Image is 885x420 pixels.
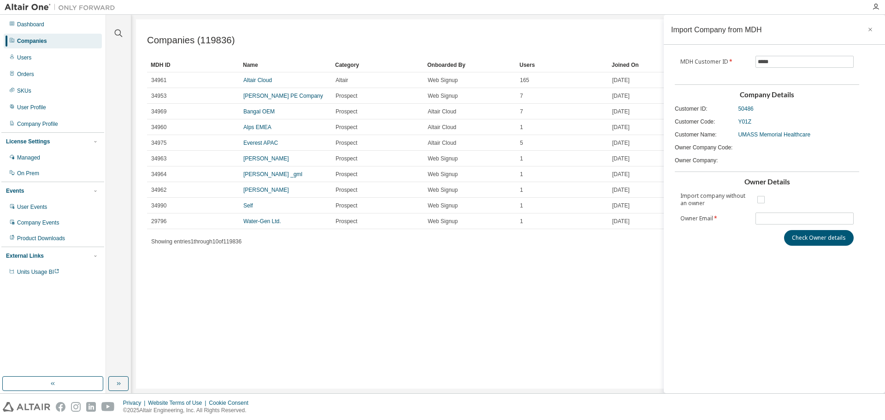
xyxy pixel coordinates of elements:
span: 1 [520,124,523,131]
span: Prospect [336,186,357,194]
span: 5 [520,139,523,147]
div: Companies [17,37,47,45]
span: Web Signup [428,202,458,209]
span: 34963 [151,155,166,162]
span: Companies (119836) [147,35,235,46]
a: Altair Cloud [243,77,272,83]
span: 34969 [151,108,166,115]
span: Showing entries 1 through 10 of 119836 [151,238,242,245]
a: Everest APAC [243,140,278,146]
span: [DATE] [612,92,630,100]
div: Name [243,58,328,72]
img: altair_logo.svg [3,402,50,412]
label: MDH Customer ID [680,58,750,65]
span: Units Usage BI [17,269,59,275]
span: 34975 [151,139,166,147]
div: Managed [17,154,40,161]
a: [PERSON_NAME] [243,187,289,193]
div: External Links [6,252,44,260]
span: 1 [520,202,523,209]
a: [PERSON_NAME] _gml [243,171,302,177]
a: [PERSON_NAME] PE Company [243,93,323,99]
p: © 2025 Altair Engineering, Inc. All Rights Reserved. [123,407,254,414]
img: instagram.svg [71,402,81,412]
div: SKUs [17,87,31,95]
span: 34990 [151,202,166,209]
span: 34961 [151,77,166,84]
span: 165 [520,77,529,84]
label: Owner Email [680,215,750,222]
a: Alps EMEA [243,124,271,130]
span: Prospect [336,108,357,115]
span: 29796 [151,218,166,225]
div: Dashboard [17,21,44,28]
span: 34960 [151,124,166,131]
div: Category [335,58,420,72]
span: Y01Z [738,118,751,125]
span: [DATE] [612,218,630,225]
span: [DATE] [612,108,630,115]
div: Cookie Consent [209,399,254,407]
div: License Settings [6,138,50,145]
span: Web Signup [428,186,458,194]
div: Import Company from MDH [671,26,762,33]
span: UMASS Memorial Healthcare [738,131,810,138]
span: [DATE] [612,186,630,194]
span: Prospect [336,202,357,209]
span: Web Signup [428,218,458,225]
span: [DATE] [612,77,630,84]
div: User Profile [17,104,46,111]
span: Prospect [336,171,357,178]
span: 34962 [151,186,166,194]
div: Joined On [612,58,696,72]
span: 1 [520,186,523,194]
a: Water-Gen Ltd. [243,218,281,225]
button: Check Owner details [784,230,854,246]
img: Altair One [5,3,120,12]
span: Web Signup [428,77,458,84]
span: Altair [336,77,348,84]
img: youtube.svg [101,402,115,412]
span: [DATE] [612,202,630,209]
div: MDH ID [151,58,236,72]
span: 34964 [151,171,166,178]
span: [DATE] [612,155,630,162]
div: Company Events [17,219,59,226]
div: On Prem [17,170,39,177]
span: Altair Cloud [428,139,456,147]
div: Events [6,187,24,195]
span: Prospect [336,124,357,131]
span: [DATE] [612,171,630,178]
div: Product Downloads [17,235,65,242]
div: Users [519,58,604,72]
span: Altair Cloud [428,108,456,115]
span: Prospect [336,155,357,162]
label: Import company without an owner [680,192,750,207]
span: Customer Code : [675,118,715,125]
span: [DATE] [612,124,630,131]
span: Owner Company Code : [675,144,732,151]
h3: Company Details [675,90,859,100]
span: Customer Name : [675,131,717,138]
span: Web Signup [428,171,458,178]
span: 34953 [151,92,166,100]
a: [PERSON_NAME] [243,155,289,162]
span: 50486 [738,105,753,112]
div: Company Profile [17,120,58,128]
div: User Events [17,203,47,211]
div: Orders [17,71,34,78]
span: 7 [520,92,523,100]
div: Onboarded By [427,58,512,72]
a: Self [243,202,253,209]
span: 1 [520,218,523,225]
div: Website Terms of Use [148,399,209,407]
span: Prospect [336,139,357,147]
span: Customer ID : [675,105,708,112]
a: Bangal OEM [243,108,275,115]
span: Prospect [336,92,357,100]
span: Owner Company : [675,157,718,164]
span: Web Signup [428,155,458,162]
span: Prospect [336,218,357,225]
h3: Owner Details [675,177,859,187]
span: 7 [520,108,523,115]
